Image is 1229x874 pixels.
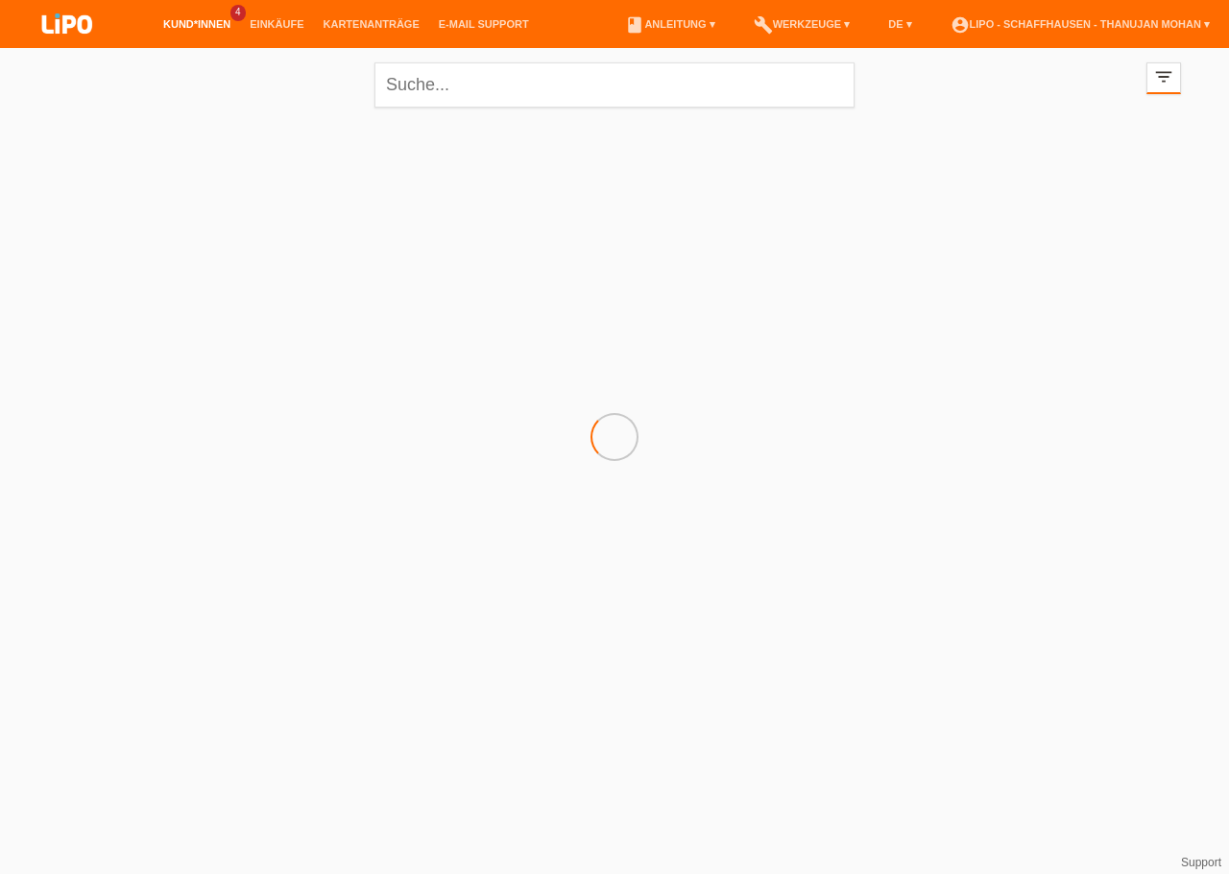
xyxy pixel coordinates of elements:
i: filter_list [1153,66,1174,87]
i: book [625,15,644,35]
a: Support [1181,856,1221,869]
i: account_circle [951,15,970,35]
i: build [754,15,773,35]
a: DE ▾ [879,18,921,30]
input: Suche... [374,62,855,108]
a: bookAnleitung ▾ [615,18,724,30]
a: Kartenanträge [314,18,429,30]
a: E-Mail Support [429,18,539,30]
a: account_circleLIPO - Schaffhausen - Thanujan Mohan ▾ [941,18,1219,30]
a: Einkäufe [240,18,313,30]
span: 4 [230,5,246,21]
a: LIPO pay [19,39,115,54]
a: buildWerkzeuge ▾ [744,18,860,30]
a: Kund*innen [154,18,240,30]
